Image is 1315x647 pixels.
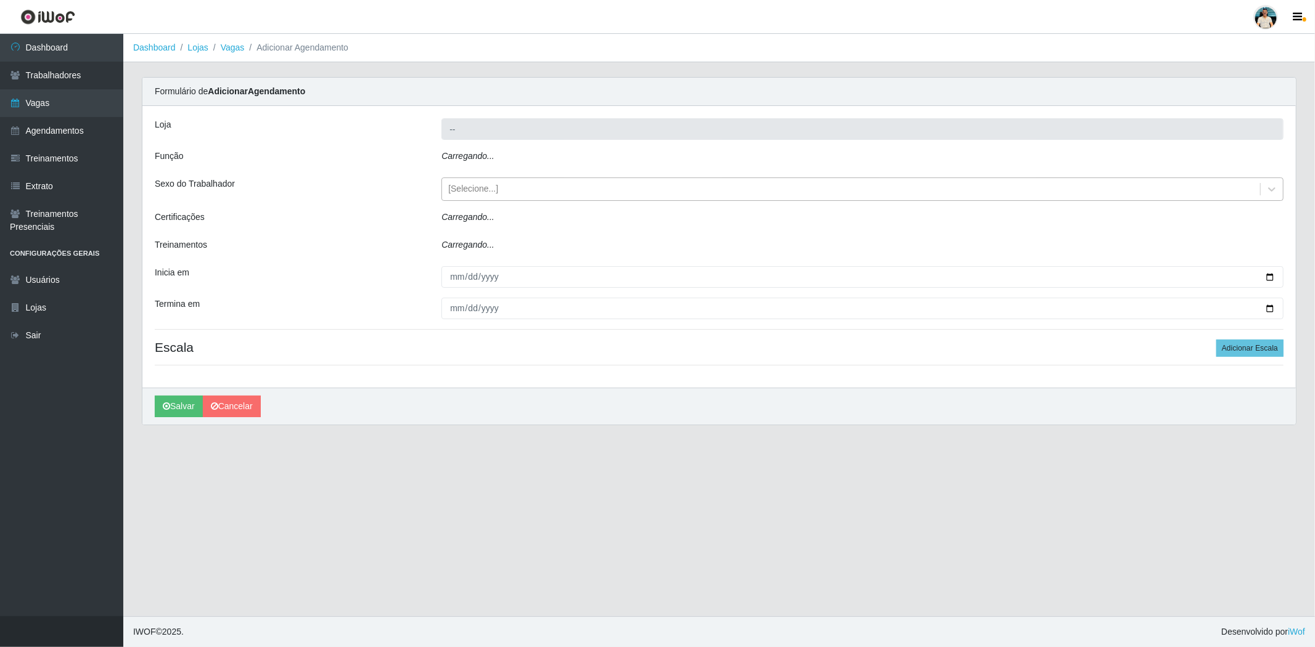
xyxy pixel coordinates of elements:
h4: Escala [155,340,1284,355]
span: Desenvolvido por [1221,625,1305,638]
a: Dashboard [133,43,176,52]
label: Sexo do Trabalhador [155,177,235,190]
nav: breadcrumb [123,34,1315,62]
input: 00/00/0000 [441,266,1284,288]
img: CoreUI Logo [20,9,75,25]
label: Loja [155,118,171,131]
i: Carregando... [441,151,494,161]
div: Formulário de [142,78,1296,106]
label: Função [155,150,184,163]
label: Inicia em [155,266,189,279]
a: Vagas [221,43,245,52]
i: Carregando... [441,212,494,222]
label: Termina em [155,298,200,311]
span: © 2025 . [133,625,184,638]
button: Adicionar Escala [1216,340,1284,357]
label: Treinamentos [155,238,207,251]
a: iWof [1288,627,1305,637]
a: Lojas [187,43,208,52]
div: [Selecione...] [448,183,498,196]
span: IWOF [133,627,156,637]
button: Salvar [155,396,203,417]
label: Certificações [155,211,205,224]
i: Carregando... [441,240,494,250]
li: Adicionar Agendamento [244,41,348,54]
strong: Adicionar Agendamento [208,86,305,96]
a: Cancelar [203,396,261,417]
input: 00/00/0000 [441,298,1284,319]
